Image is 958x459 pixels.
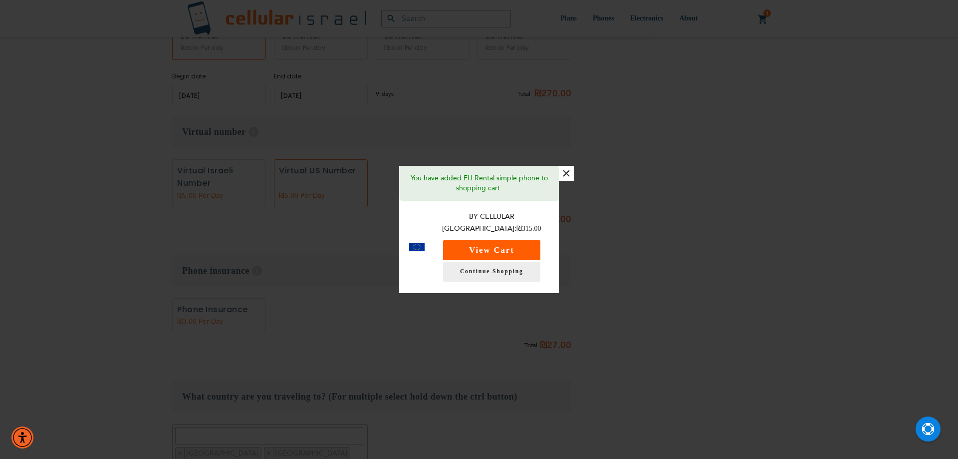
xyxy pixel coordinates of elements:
[435,211,549,235] p: By Cellular [GEOGRAPHIC_DATA]:
[516,225,541,232] span: ₪315.00
[443,240,540,260] button: View Cart
[11,427,33,449] div: Accessibility Menu
[443,262,540,282] a: Continue Shopping
[407,173,551,193] p: You have added EU Rental simple phone to shopping cart.
[559,166,574,181] button: ×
